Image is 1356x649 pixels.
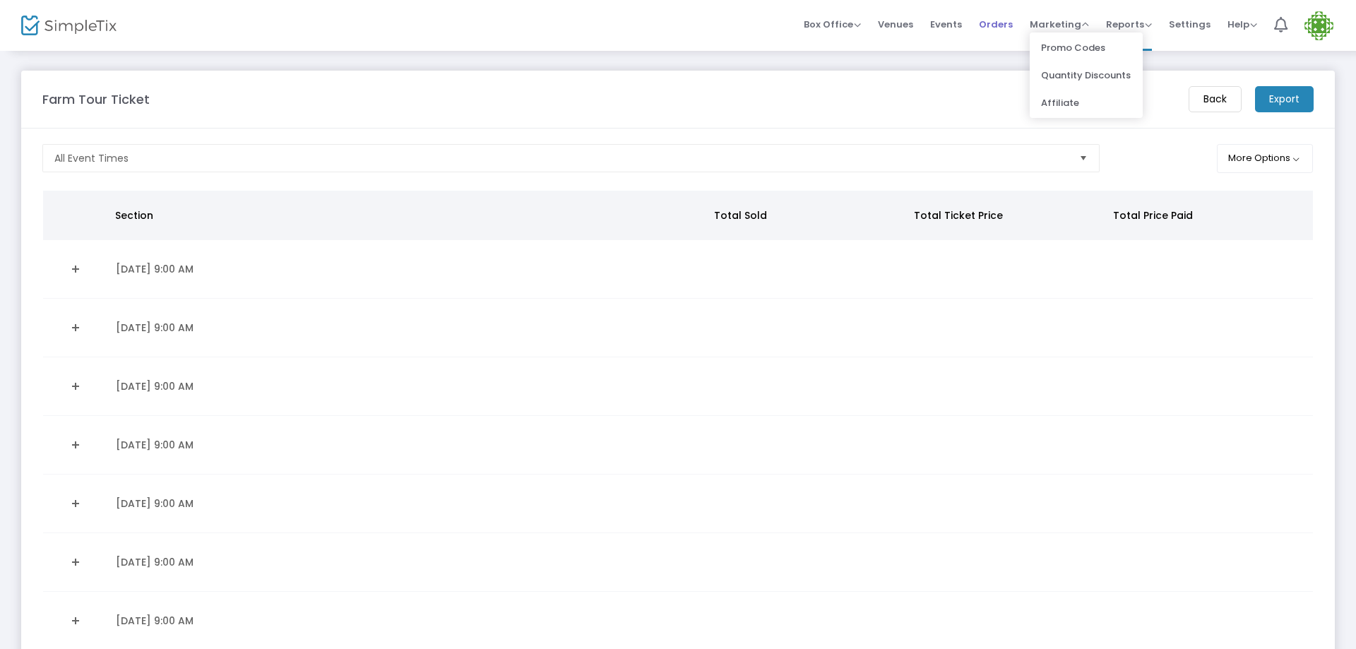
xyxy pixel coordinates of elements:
[1189,86,1242,112] m-button: Back
[107,299,710,357] td: [DATE] 9:00 AM
[42,90,150,109] m-panel-title: Farm Tour Ticket
[52,434,99,456] a: Expand Details
[107,416,710,475] td: [DATE] 9:00 AM
[107,533,710,592] td: [DATE] 9:00 AM
[706,191,905,240] th: Total Sold
[1030,18,1089,31] span: Marketing
[52,551,99,573] a: Expand Details
[107,240,710,299] td: [DATE] 9:00 AM
[1227,18,1257,31] span: Help
[1030,34,1143,61] li: Promo Codes
[878,6,913,42] span: Venues
[1106,18,1152,31] span: Reports
[52,375,99,398] a: Expand Details
[107,357,710,416] td: [DATE] 9:00 AM
[1073,145,1093,172] button: Select
[930,6,962,42] span: Events
[52,609,99,632] a: Expand Details
[914,208,1003,222] span: Total Ticket Price
[979,6,1013,42] span: Orders
[1113,208,1193,222] span: Total Price Paid
[52,258,99,280] a: Expand Details
[1255,86,1314,112] m-button: Export
[52,492,99,515] a: Expand Details
[1217,144,1314,173] button: More Options
[1030,89,1143,117] li: Affiliate
[107,191,706,240] th: Section
[54,151,129,165] span: All Event Times
[52,316,99,339] a: Expand Details
[804,18,861,31] span: Box Office
[1030,61,1143,89] li: Quantity Discounts
[107,475,710,533] td: [DATE] 9:00 AM
[1169,6,1211,42] span: Settings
